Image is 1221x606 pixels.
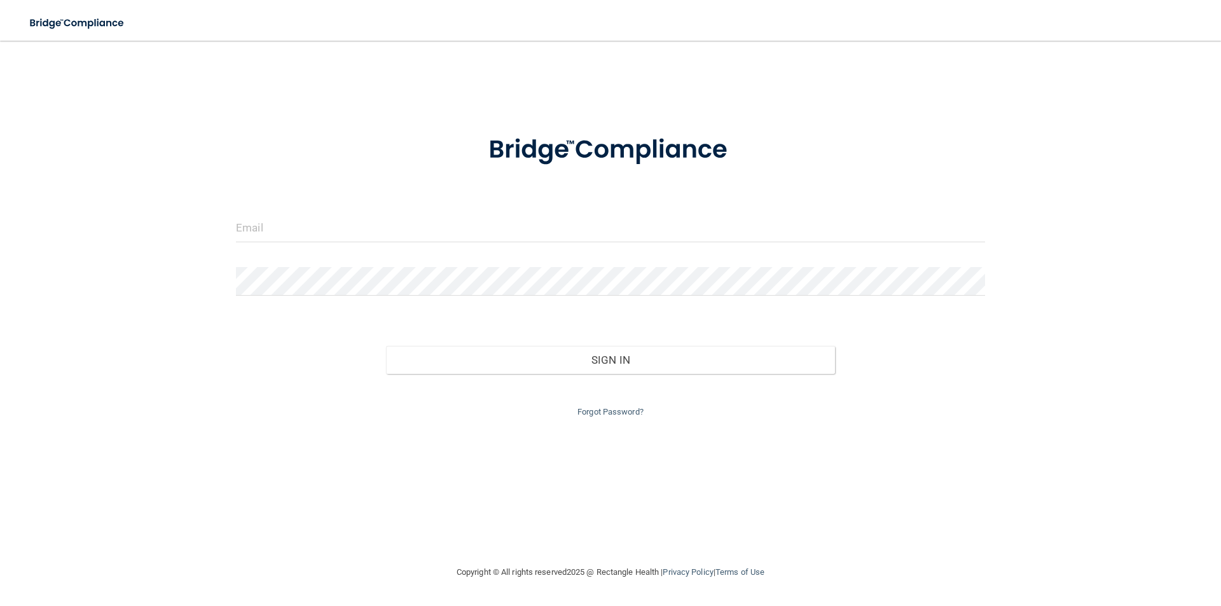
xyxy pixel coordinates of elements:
[462,117,759,183] img: bridge_compliance_login_screen.278c3ca4.svg
[236,214,985,242] input: Email
[19,10,136,36] img: bridge_compliance_login_screen.278c3ca4.svg
[715,567,764,577] a: Terms of Use
[663,567,713,577] a: Privacy Policy
[577,407,644,417] a: Forgot Password?
[386,346,836,374] button: Sign In
[378,552,843,593] div: Copyright © All rights reserved 2025 @ Rectangle Health | |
